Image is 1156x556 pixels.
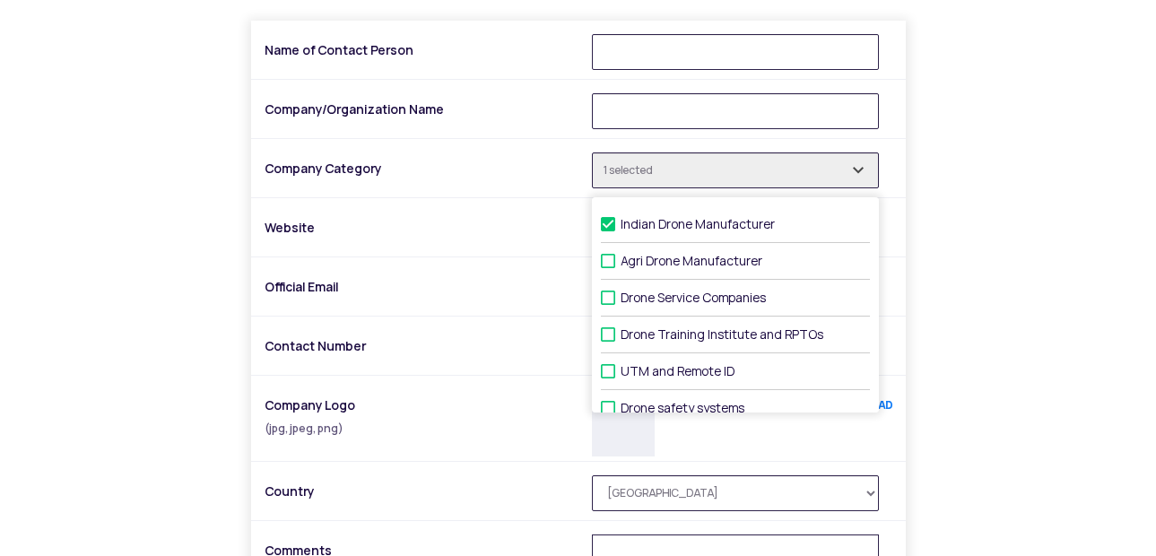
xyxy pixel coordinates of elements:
[265,330,578,362] label: Contact Number
[601,280,870,317] label: Drone Service Companies
[592,152,879,188] input: Select Category
[265,271,578,303] label: Official Email
[265,93,578,126] label: Company/Organization Name
[601,206,870,243] label: Indian Drone Manufacturer
[265,152,578,185] label: Company Category
[601,243,870,280] label: Agri Drone Manufacturer
[265,34,578,66] label: Name of Contact Person
[265,413,565,445] div: (jpg, jpeg, png)
[265,389,578,445] label: Company Logo
[601,353,870,390] label: UTM and Remote ID
[601,390,870,427] label: Drone safety systems
[601,317,870,353] label: Drone Training Institute and RPTOs
[265,212,578,244] label: Website
[265,475,578,508] label: Country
